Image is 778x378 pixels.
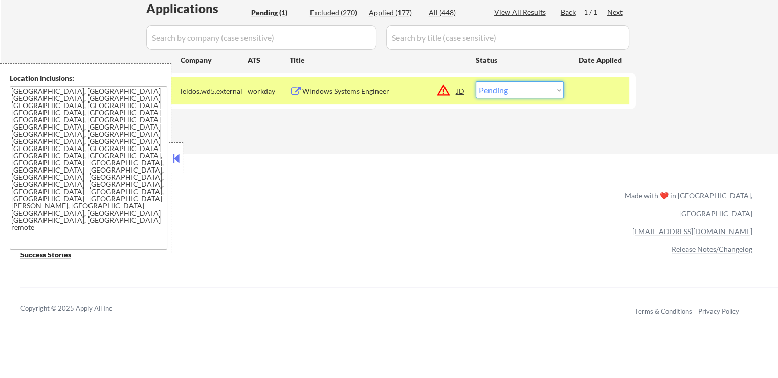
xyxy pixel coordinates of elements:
div: Windows Systems Engineer [302,86,457,96]
input: Search by company (case sensitive) [146,25,376,50]
div: Back [561,7,577,17]
div: Pending (1) [251,8,302,18]
div: Title [290,55,466,66]
a: Terms & Conditions [635,307,692,316]
a: Success Stories [20,249,85,262]
div: View All Results [494,7,549,17]
div: Applications [146,3,248,15]
a: [EMAIL_ADDRESS][DOMAIN_NAME] [632,227,752,236]
a: Release Notes/Changelog [672,245,752,254]
div: Location Inclusions: [10,73,167,83]
u: Success Stories [20,250,71,259]
input: Search by title (case sensitive) [386,25,629,50]
a: Privacy Policy [698,307,739,316]
div: Next [607,7,624,17]
div: Excluded (270) [310,8,361,18]
div: JD [456,81,466,100]
div: Applied (177) [369,8,420,18]
div: Copyright © 2025 Apply All Inc [20,304,138,314]
div: ATS [248,55,290,66]
div: All (448) [429,8,480,18]
div: workday [248,86,290,96]
div: leidos.wd5.external [181,86,248,96]
div: Made with ❤️ in [GEOGRAPHIC_DATA], [GEOGRAPHIC_DATA] [620,186,752,222]
div: 1 / 1 [584,7,607,17]
div: Company [181,55,248,66]
a: Refer & earn free applications 👯‍♀️ [20,201,411,212]
div: Status [476,51,564,69]
button: warning_amber [436,83,451,97]
div: Date Applied [579,55,624,66]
